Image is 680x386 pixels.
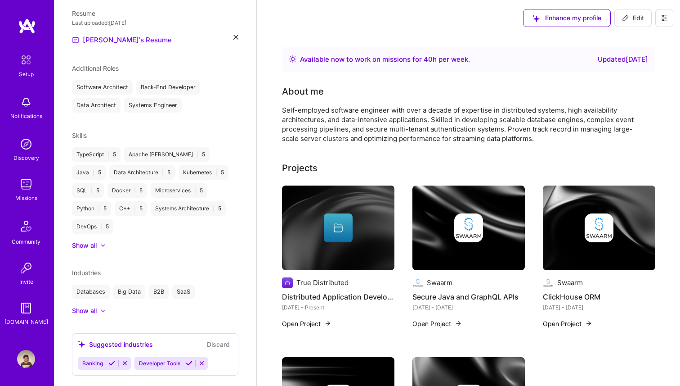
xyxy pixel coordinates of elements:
img: cover [412,186,525,270]
span: | [197,151,198,158]
div: Big Data [113,285,145,299]
div: TypeScript 5 [72,147,121,162]
img: arrow-right [455,320,462,327]
img: arrow-right [324,320,331,327]
div: Back-End Developer [136,80,200,95]
div: Community [12,237,40,246]
div: Invite [19,277,33,286]
img: Community [15,215,37,237]
div: Notifications [10,111,42,121]
div: Data Architect [72,98,121,113]
img: setup [17,50,36,69]
div: SQL 5 [72,183,104,198]
span: Banking [82,360,103,367]
div: [DATE] - [DATE] [543,303,655,312]
img: Invite [17,259,35,277]
div: Discovery [13,153,39,163]
div: Microservices 5 [151,183,207,198]
span: | [107,151,109,158]
span: | [162,169,164,176]
div: Software Architect [72,80,133,95]
span: | [213,205,215,212]
span: Skills [72,132,87,139]
div: Projects [282,161,318,175]
h4: Secure Java and GraphQL APIs [412,291,525,303]
img: guide book [17,299,35,317]
div: SaaS [172,285,195,299]
div: [DATE] - Present [282,303,394,312]
img: Company logo [585,213,613,242]
button: Enhance my profile [523,9,611,27]
div: [DATE] - [DATE] [412,303,525,312]
div: About me [282,85,324,98]
div: Apache [PERSON_NAME] 5 [124,147,210,162]
div: Kubernetes 5 [179,165,228,180]
div: Missions [15,193,37,203]
div: DevOps 5 [72,219,113,234]
img: Company logo [282,277,293,288]
img: Company logo [412,277,423,288]
button: Open Project [543,319,592,328]
span: Edit [622,14,644,23]
span: | [194,187,196,194]
div: Swaarm [557,278,583,287]
span: Developer Tools [139,360,180,367]
img: cover [543,186,655,270]
img: Availability [289,55,296,63]
a: [PERSON_NAME]'s Resume [72,35,172,45]
span: | [100,223,102,230]
img: cover [282,186,394,270]
div: Available now to work on missions for h per week . [300,54,470,65]
span: | [98,205,100,212]
div: B2B [149,285,169,299]
span: 40 [424,55,433,64]
div: [DOMAIN_NAME] [4,317,48,327]
span: Industries [72,269,101,277]
span: Enhance my profile [532,14,601,23]
div: Updated [DATE] [598,54,648,65]
span: | [134,205,136,212]
i: Reject [198,360,205,367]
div: C++ 5 [115,201,147,216]
div: Show all [72,306,97,315]
img: Resume [72,36,79,44]
div: Databases [72,285,110,299]
a: User Avatar [15,350,37,368]
i: icon SuggestedTeams [78,341,85,348]
div: Swaarm [427,278,452,287]
i: icon SuggestedTeams [532,15,540,22]
button: Discard [204,339,233,350]
button: Open Project [282,319,331,328]
span: | [93,169,94,176]
span: | [215,169,217,176]
img: Company logo [454,213,483,242]
div: True Distributed [296,278,349,287]
span: | [134,187,136,194]
h4: ClickHouse ORM [543,291,655,303]
div: Last uploaded: [DATE] [72,18,238,27]
div: Python 5 [72,201,111,216]
img: bell [17,93,35,111]
div: Systems Engineer [124,98,182,113]
button: Open Project [412,319,462,328]
i: Reject [121,360,128,367]
div: Setup [19,69,34,79]
img: logo [18,18,36,34]
span: | [91,187,93,194]
i: Accept [108,360,115,367]
h4: Distributed Application Development [282,291,394,303]
button: Edit [614,9,652,27]
img: User Avatar [17,350,35,368]
span: Resume [72,9,95,17]
i: icon Close [233,35,238,40]
img: teamwork [17,175,35,193]
div: Self-employed software engineer with over a decade of expertise in distributed systems, high avai... [282,105,642,143]
div: Docker 5 [107,183,147,198]
img: arrow-right [585,320,592,327]
div: Java 5 [72,165,106,180]
div: Show all [72,241,97,250]
span: Additional Roles [72,64,119,72]
img: discovery [17,135,35,153]
img: Company logo [543,277,554,288]
i: Accept [186,360,192,367]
